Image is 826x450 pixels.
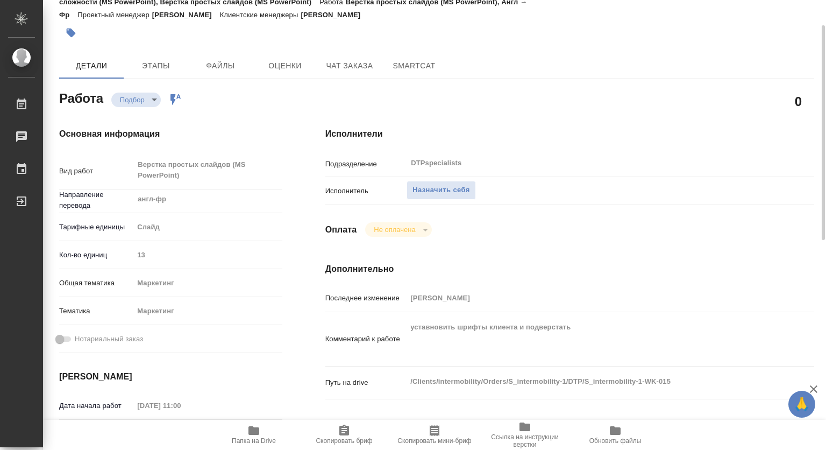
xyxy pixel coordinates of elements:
span: Скопировать бриф [316,437,372,445]
span: Чат заказа [324,59,375,73]
button: 🙏 [788,391,815,418]
div: Слайд [133,218,282,236]
h4: Оплата [325,223,357,236]
span: 🙏 [793,393,811,416]
p: Комментарий к работе [325,334,407,344]
h4: Исполнители [325,128,814,140]
button: Обновить файлы [570,420,660,450]
h4: Основная информация [59,128,282,140]
p: Дата начала работ [59,400,133,411]
p: [PERSON_NAME] [152,11,220,19]
button: Назначить себя [407,181,475,200]
p: Последнее изменение [325,293,407,304]
p: Подразделение [325,159,407,170]
h2: Работа [59,88,103,107]
div: Маркетинг [133,302,282,320]
h4: [PERSON_NAME] [59,370,282,383]
p: Исполнитель [325,186,407,196]
p: Тарифные единицы [59,222,133,233]
h4: Дополнительно [325,263,814,276]
div: Маркетинг [133,274,282,292]
p: Кол-во единиц [59,250,133,261]
span: Обновить файлы [589,437,642,445]
span: SmartCat [388,59,440,73]
button: Ссылка на инструкции верстки [480,420,570,450]
span: Нотариальный заказ [75,334,143,344]
input: Пустое поле [407,290,773,306]
button: Скопировать мини-бриф [389,420,480,450]
input: Пустое поле [133,247,282,263]
textarea: уставновить шрифты клиента и подверстать [407,318,773,358]
span: Скопировать мини-бриф [397,437,471,445]
span: Файлы [195,59,246,73]
p: Общая тематика [59,278,133,289]
textarea: /Clients/intermobility/Orders/S_intermobility-1/DTP/S_intermobility-1-WK-015 [407,372,773,391]
p: Направление перевода [59,189,133,211]
p: [PERSON_NAME] [301,11,368,19]
button: Подбор [117,95,148,104]
button: Добавить тэг [59,21,83,45]
input: Пустое поле [133,398,227,413]
p: Клиентские менеджеры [220,11,301,19]
p: Тематика [59,306,133,317]
span: Этапы [130,59,182,73]
div: Подбор [111,93,161,107]
button: Скопировать бриф [299,420,389,450]
span: Детали [66,59,117,73]
p: Проектный менеджер [77,11,152,19]
div: Подбор [365,222,431,237]
p: Путь на drive [325,377,407,388]
span: Оценки [259,59,311,73]
span: Назначить себя [412,184,469,196]
h2: 0 [795,92,802,110]
button: Папка на Drive [209,420,299,450]
span: Ссылка на инструкции верстки [486,433,564,448]
span: Папка на Drive [232,437,276,445]
p: Вид работ [59,166,133,177]
button: Не оплачена [371,225,418,234]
